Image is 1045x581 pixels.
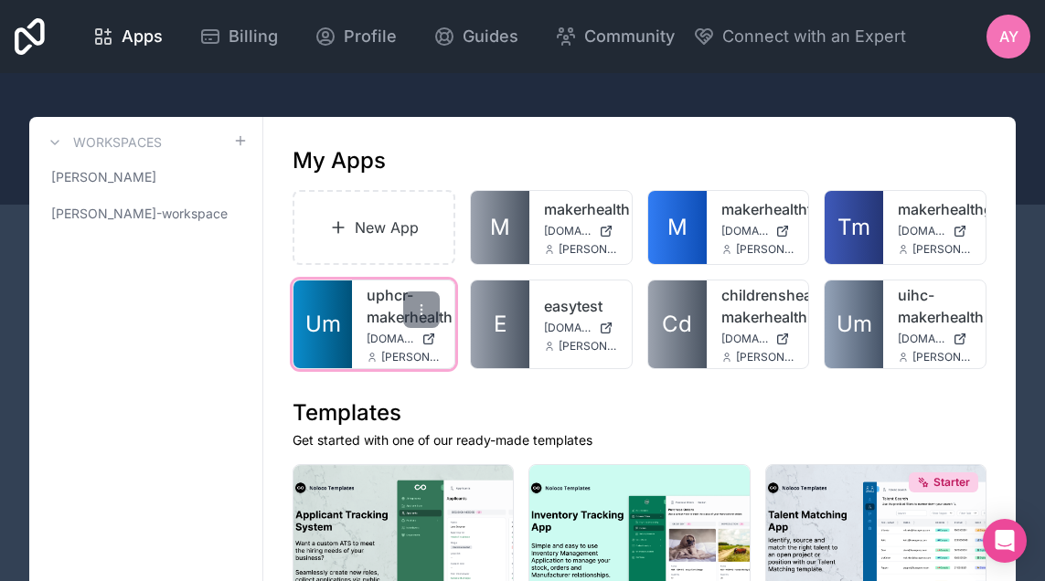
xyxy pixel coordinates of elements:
[44,197,248,230] a: [PERSON_NAME]-workspace
[667,213,688,242] span: M
[912,242,971,257] span: [PERSON_NAME][EMAIL_ADDRESS][DOMAIN_NAME]
[933,475,970,490] span: Starter
[293,280,352,368] a: Um
[463,24,518,49] span: Guides
[898,284,971,328] a: uihc-makerhealth
[78,16,177,57] a: Apps
[693,24,906,49] button: Connect with an Expert
[490,213,510,242] span: M
[300,16,411,57] a: Profile
[367,284,440,328] a: uphcr-makerhealth
[185,16,293,57] a: Billing
[721,224,769,238] span: [DOMAIN_NAME]
[898,198,971,220] a: makerhealthgeneraltest
[344,24,397,49] span: Profile
[544,224,592,238] span: [DOMAIN_NAME]
[44,132,162,153] a: Workspaces
[471,280,529,368] a: E
[471,191,529,264] a: M
[912,350,971,364] span: [PERSON_NAME][EMAIL_ADDRESS][DOMAIN_NAME]
[584,24,675,49] span: Community
[721,224,794,238] a: [DOMAIN_NAME]
[721,332,794,346] a: [DOMAIN_NAME]
[540,16,689,57] a: Community
[559,242,617,257] span: [PERSON_NAME][EMAIL_ADDRESS][DOMAIN_NAME]
[544,198,617,220] a: makerhealth
[736,350,794,364] span: [PERSON_NAME][EMAIL_ADDRESS][DOMAIN_NAME]
[544,295,617,317] a: easytest
[983,519,1027,563] div: Open Intercom Messenger
[999,26,1018,48] span: AY
[721,284,794,328] a: childrenshealth-makerhealth
[648,280,707,368] a: Cd
[44,161,248,194] a: [PERSON_NAME]
[898,224,945,238] span: [DOMAIN_NAME]
[229,24,278,49] span: Billing
[544,321,617,335] a: [DOMAIN_NAME]
[51,168,156,186] span: [PERSON_NAME]
[51,205,228,223] span: [PERSON_NAME]-workspace
[648,191,707,264] a: M
[736,242,794,257] span: [PERSON_NAME][EMAIL_ADDRESS][DOMAIN_NAME]
[293,431,986,449] p: Get started with one of our ready-made templates
[837,310,872,339] span: Um
[73,133,162,152] h3: Workspaces
[837,213,870,242] span: Tm
[825,191,883,264] a: Tm
[662,310,692,339] span: Cd
[721,332,769,346] span: [DOMAIN_NAME]
[722,24,906,49] span: Connect with an Expert
[544,321,592,335] span: [DOMAIN_NAME]
[559,339,617,354] span: [PERSON_NAME][EMAIL_ADDRESS][DOMAIN_NAME]
[898,332,971,346] a: [DOMAIN_NAME]
[544,224,617,238] a: [DOMAIN_NAME]
[367,332,440,346] a: [DOMAIN_NAME]
[293,398,986,428] h1: Templates
[419,16,533,57] a: Guides
[721,198,794,220] a: makerhealthtest
[381,350,440,364] span: [PERSON_NAME][EMAIL_ADDRESS][DOMAIN_NAME]
[293,190,455,265] a: New App
[494,310,507,339] span: E
[825,280,883,368] a: Um
[367,332,414,346] span: [DOMAIN_NAME]
[305,310,341,339] span: Um
[122,24,163,49] span: Apps
[898,332,945,346] span: [DOMAIN_NAME]
[293,146,386,175] h1: My Apps
[898,224,971,238] a: [DOMAIN_NAME]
